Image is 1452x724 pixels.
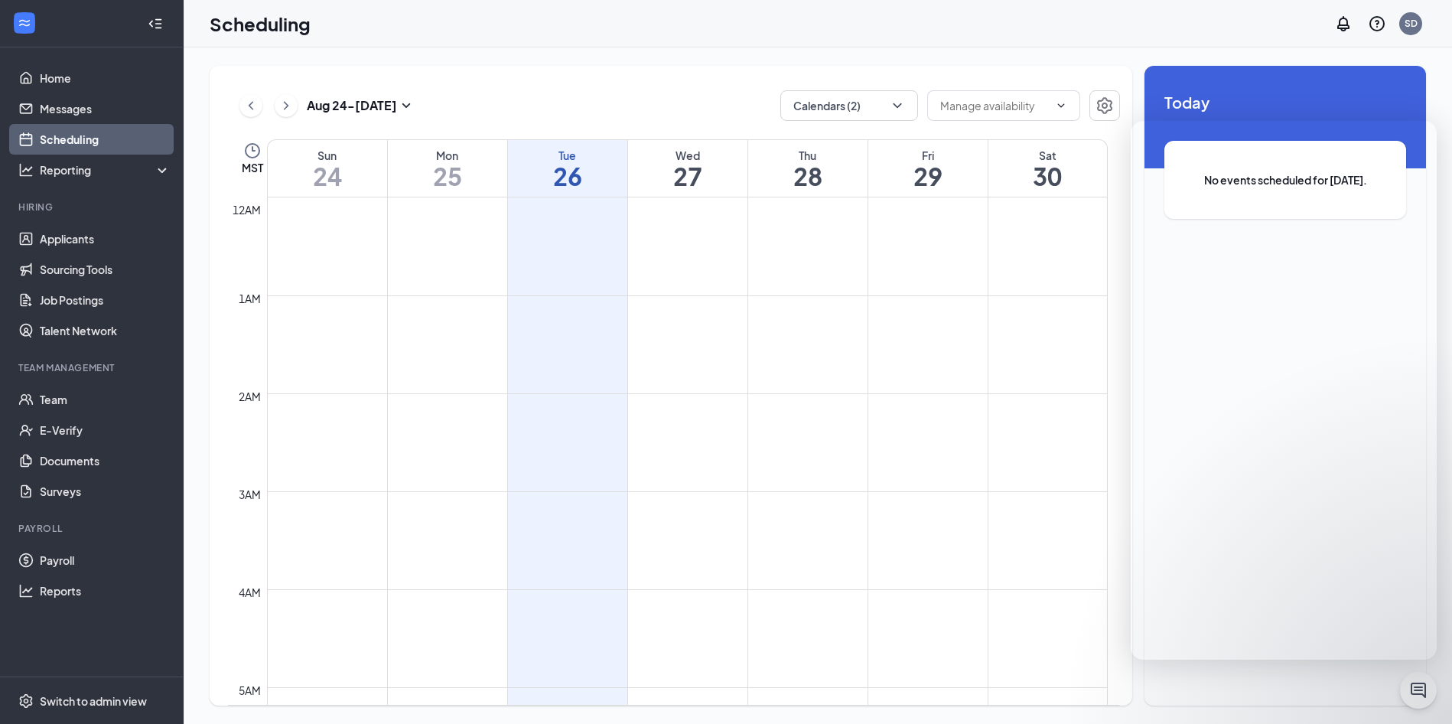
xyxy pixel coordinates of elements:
div: 12am [230,201,264,218]
div: Hiring [18,201,168,214]
div: Payroll [18,522,168,535]
h1: 26 [508,163,627,189]
svg: Settings [18,693,34,709]
button: Calendars (2)ChevronDown [780,90,918,121]
a: Messages [40,93,171,124]
div: Wed [628,148,747,163]
a: August 29, 2025 [868,140,988,197]
button: Settings [1089,90,1120,121]
a: Documents [40,445,171,476]
div: SD [1405,17,1418,30]
button: ChevronLeft [239,94,262,117]
h1: 25 [388,163,507,189]
h1: 24 [268,163,387,189]
div: 3am [236,486,264,503]
a: August 24, 2025 [268,140,387,197]
h1: 28 [748,163,868,189]
iframe: Intercom live chat [1131,121,1437,660]
a: Home [40,63,171,93]
a: Payroll [40,545,171,576]
a: E-Verify [40,415,171,445]
svg: QuestionInfo [1368,15,1386,33]
svg: Notifications [1334,15,1353,33]
div: Tue [508,148,627,163]
svg: ChevronRight [278,96,294,115]
iframe: Intercom live chat [1400,672,1437,709]
h1: 30 [988,163,1108,189]
div: Switch to admin view [40,693,147,709]
a: Job Postings [40,285,171,315]
button: ChevronRight [275,94,298,117]
a: Scheduling [40,124,171,155]
div: Thu [748,148,868,163]
svg: Settings [1096,96,1114,115]
a: August 27, 2025 [628,140,747,197]
a: August 30, 2025 [988,140,1108,197]
div: Sat [988,148,1108,163]
div: Mon [388,148,507,163]
a: Reports [40,576,171,606]
div: 2am [236,388,264,405]
svg: Collapse [148,16,163,31]
a: Talent Network [40,315,171,346]
svg: ChevronLeft [243,96,259,115]
span: MST [242,160,263,175]
div: Sun [268,148,387,163]
div: 1am [236,290,264,307]
div: Reporting [40,162,171,178]
a: August 25, 2025 [388,140,507,197]
a: Sourcing Tools [40,254,171,285]
input: Manage availability [940,97,1049,114]
a: Surveys [40,476,171,507]
a: Applicants [40,223,171,254]
div: Team Management [18,361,168,374]
div: 5am [236,682,264,699]
h3: Aug 24 - [DATE] [307,97,397,114]
div: Fri [868,148,988,163]
h1: Scheduling [210,11,311,37]
svg: SmallChevronDown [397,96,415,115]
svg: ChevronDown [1055,99,1067,112]
a: Team [40,384,171,415]
h1: 29 [868,163,988,189]
svg: Analysis [18,162,34,178]
svg: Clock [243,142,262,160]
h1: 27 [628,163,747,189]
svg: WorkstreamLogo [17,15,32,31]
div: 4am [236,584,264,601]
svg: ChevronDown [890,98,905,113]
a: August 28, 2025 [748,140,868,197]
span: Today [1164,90,1406,114]
a: August 26, 2025 [508,140,627,197]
